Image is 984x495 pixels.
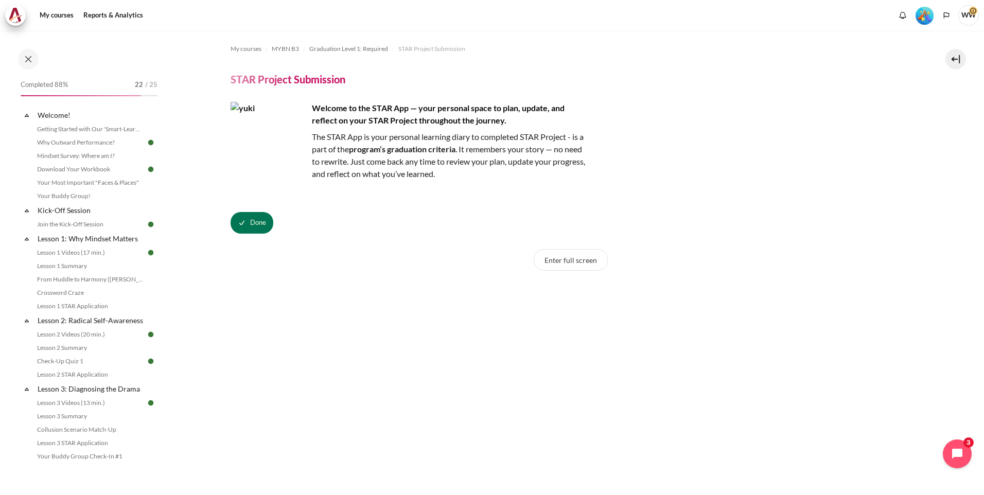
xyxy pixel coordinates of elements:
[231,73,345,86] h4: STAR Project Submission
[22,466,32,476] span: Collapse
[80,5,147,26] a: Reports & Analytics
[398,43,465,55] a: STAR Project Submission
[34,163,146,175] a: Download Your Workbook
[146,138,155,147] img: Done
[22,205,32,216] span: Collapse
[911,6,938,25] a: Level #5
[231,212,273,234] button: STAR Project Submission is marked by api seac as done. Press to undo.
[146,165,155,174] img: Done
[309,43,388,55] a: Graduation Level 1: Required
[34,176,146,189] a: Your Most Important "Faces & Places"
[146,357,155,366] img: Done
[34,397,146,409] a: Lesson 3 Videos (13 min.)
[36,464,146,478] a: Lesson 4: Transforming Conflict
[231,44,261,54] span: My courses
[145,80,157,90] span: / 25
[34,342,146,354] a: Lesson 2 Summary
[958,5,979,26] a: User menu
[135,80,143,90] span: 22
[34,150,146,162] a: Mindset Survey: Where am I?
[231,43,261,55] a: My courses
[22,234,32,244] span: Collapse
[231,131,591,180] p: The STAR App is your personal learning diary to completed STAR Project - is a part of the . It re...
[146,330,155,339] img: Done
[231,102,308,179] img: yuki
[349,144,455,154] strong: program’s graduation criteria
[939,8,954,23] button: Languages
[534,249,608,271] button: Enter full screen
[36,203,146,217] a: Kick-Off Session
[36,5,77,26] a: My courses
[916,6,934,25] div: Level #5
[309,44,388,54] span: Graduation Level 1: Required
[34,328,146,341] a: Lesson 2 Videos (20 min.)
[34,287,146,299] a: Crossword Craze
[272,43,299,55] a: MYBN B3
[146,220,155,229] img: Done
[398,44,465,54] span: STAR Project Submission
[34,450,146,463] a: Your Buddy Group Check-In #1
[34,368,146,381] a: Lesson 2 STAR Application
[36,108,146,122] a: Welcome!
[34,410,146,422] a: Lesson 3 Summary
[231,41,911,57] nav: Navigation bar
[34,218,146,231] a: Join the Kick-Off Session
[895,8,910,23] div: Show notification window with no new notifications
[36,382,146,396] a: Lesson 3: Diagnosing the Drama
[231,102,591,127] h4: Welcome to the STAR App — your personal space to plan, update, and reflect on your STAR Project t...
[34,355,146,367] a: Check-Up Quiz 1
[916,7,934,25] img: Level #5
[250,218,266,228] span: Done
[34,437,146,449] a: Lesson 3 STAR Application
[22,315,32,326] span: Collapse
[36,232,146,245] a: Lesson 1: Why Mindset Matters
[34,246,146,259] a: Lesson 1 Videos (17 min.)
[34,423,146,436] a: Collusion Scenario Match-Up
[958,5,979,26] span: WW
[21,80,68,90] span: Completed 88%
[34,300,146,312] a: Lesson 1 STAR Application
[34,260,146,272] a: Lesson 1 Summary
[5,5,31,26] a: Architeck Architeck
[146,248,155,257] img: Done
[22,110,32,120] span: Collapse
[21,95,141,96] div: 88%
[34,190,146,202] a: Your Buddy Group!
[34,273,146,286] a: From Huddle to Harmony ([PERSON_NAME]'s Story)
[34,136,146,149] a: Why Outward Performance?
[272,44,299,54] span: MYBN B3
[22,384,32,394] span: Collapse
[36,313,146,327] a: Lesson 2: Radical Self-Awareness
[8,8,23,23] img: Architeck
[34,123,146,135] a: Getting Started with Our 'Smart-Learning' Platform
[146,398,155,408] img: Done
